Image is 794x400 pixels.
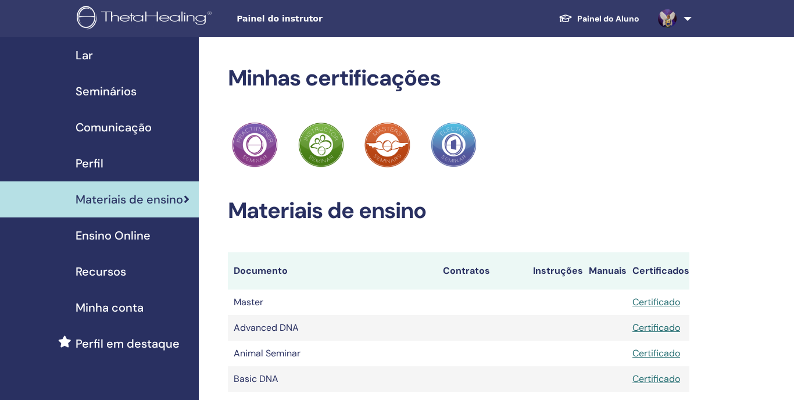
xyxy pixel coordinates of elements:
span: Comunicação [76,119,152,136]
th: Certificados [627,252,689,290]
span: Materiais de ensino [76,191,183,208]
a: Certificado [632,373,680,385]
span: Seminários [76,83,137,100]
a: Certificado [632,347,680,359]
span: Perfil [76,155,103,172]
span: Minha conta [76,299,144,316]
a: Certificado [632,322,680,334]
th: Documento [228,252,437,290]
td: Animal Seminar [228,341,437,366]
th: Contratos [437,252,528,290]
td: Advanced DNA [228,315,437,341]
img: Practitioner [431,122,476,167]
span: Lar [76,47,93,64]
img: Practitioner [364,122,410,167]
img: graduation-cap-white.svg [559,13,573,23]
td: Master [228,290,437,315]
span: Perfil em destaque [76,335,180,352]
h2: Minhas certificações [228,65,690,92]
span: Ensino Online [76,227,151,244]
a: Painel do Aluno [549,8,649,30]
a: Certificado [632,296,680,308]
span: Painel do instrutor [237,13,411,25]
span: Recursos [76,263,126,280]
img: default.jpg [658,9,677,28]
img: Practitioner [298,122,344,167]
th: Manuais [583,252,627,290]
img: Practitioner [232,122,277,167]
img: logo.png [77,6,216,32]
td: Basic DNA [228,366,437,392]
h2: Materiais de ensino [228,198,690,224]
th: Instruções [527,252,583,290]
